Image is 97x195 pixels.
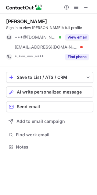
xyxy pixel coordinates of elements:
[15,35,57,40] span: ***@[DOMAIN_NAME]
[15,44,78,50] span: [EMAIL_ADDRESS][DOMAIN_NAME]
[65,34,89,40] button: Reveal Button
[6,131,93,139] button: Find work email
[16,144,91,150] span: Notes
[17,90,82,94] span: AI write personalized message
[6,18,47,24] div: [PERSON_NAME]
[65,54,89,60] button: Reveal Button
[16,119,65,124] span: Add to email campaign
[17,75,83,80] div: Save to List / ATS / CRM
[6,72,93,83] button: save-profile-one-click
[16,132,91,138] span: Find work email
[6,86,93,97] button: AI write personalized message
[6,101,93,112] button: Send email
[17,104,40,109] span: Send email
[6,4,43,11] img: ContactOut v5.3.10
[6,116,93,127] button: Add to email campaign
[6,143,93,151] button: Notes
[6,25,93,31] div: Sign in to view [PERSON_NAME]’s full profile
